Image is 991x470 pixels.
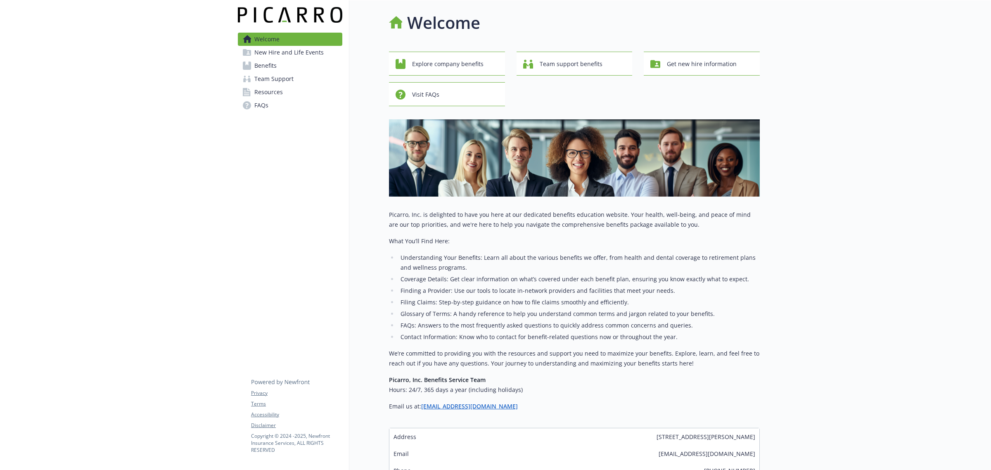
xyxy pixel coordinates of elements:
[238,72,342,85] a: Team Support
[389,236,760,246] p: What You’ll Find Here:
[251,389,342,397] a: Privacy
[540,56,602,72] span: Team support benefits
[251,400,342,408] a: Terms
[421,402,518,410] a: [EMAIL_ADDRESS][DOMAIN_NAME]
[254,72,294,85] span: Team Support
[398,332,760,342] li: Contact Information: Know who to contact for benefit-related questions now or throughout the year.
[251,411,342,418] a: Accessibility
[389,349,760,368] p: We’re committed to providing you with the resources and support you need to maximize your benefit...
[238,46,342,59] a: New Hire and Life Events
[254,59,277,72] span: Benefits
[644,52,760,76] button: Get new hire information
[389,210,760,230] p: Picarro, Inc. is delighted to have you here at our dedicated benefits education website. Your hea...
[238,99,342,112] a: FAQs
[251,422,342,429] a: Disclaimer
[254,85,283,99] span: Resources
[394,449,409,458] span: Email
[407,10,480,35] h1: Welcome
[254,33,280,46] span: Welcome
[389,119,760,197] img: overview page banner
[254,46,324,59] span: New Hire and Life Events
[389,401,760,411] p: Email us at:
[517,52,633,76] button: Team support benefits
[254,99,268,112] span: FAQs
[412,56,484,72] span: Explore company benefits
[389,82,505,106] button: Visit FAQs
[389,52,505,76] button: Explore company benefits
[398,309,760,319] li: Glossary of Terms: A handy reference to help you understand common terms and jargon related to yo...
[398,297,760,307] li: Filing Claims: Step-by-step guidance on how to file claims smoothly and efficiently.
[238,85,342,99] a: Resources
[389,376,486,384] strong: Picarro, Inc. Benefits Service Team
[667,56,737,72] span: Get new hire information
[657,432,755,441] span: [STREET_ADDRESS][PERSON_NAME]
[394,432,416,441] span: Address
[412,87,439,102] span: Visit FAQs
[251,432,342,453] p: Copyright © 2024 - 2025 , Newfront Insurance Services, ALL RIGHTS RESERVED
[238,59,342,72] a: Benefits
[398,253,760,273] li: Understanding Your Benefits: Learn all about the various benefits we offer, from health and denta...
[398,320,760,330] li: FAQs: Answers to the most frequently asked questions to quickly address common concerns and queries.
[398,274,760,284] li: Coverage Details: Get clear information on what’s covered under each benefit plan, ensuring you k...
[659,449,755,458] span: [EMAIL_ADDRESS][DOMAIN_NAME]
[398,286,760,296] li: Finding a Provider: Use our tools to locate in-network providers and facilities that meet your ne...
[389,385,760,395] h6: Hours: 24/7, 365 days a year (including holidays)​
[238,33,342,46] a: Welcome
